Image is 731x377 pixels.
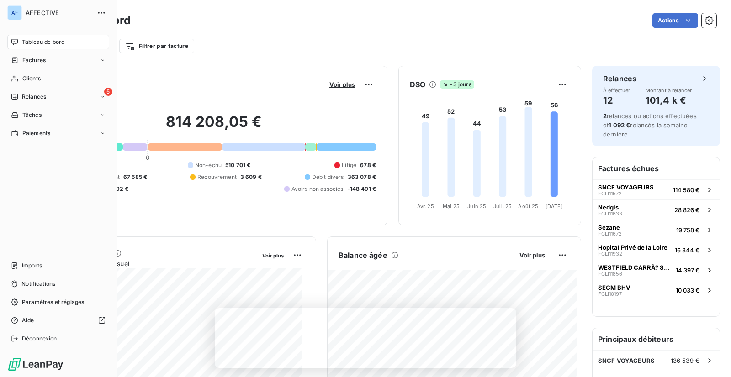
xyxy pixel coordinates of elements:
[593,240,720,260] button: Hopital Privé de la LoireFCLI1193216 344 €
[676,226,699,234] span: 19 758 €
[348,173,376,181] span: 363 078 €
[652,13,698,28] button: Actions
[517,251,548,259] button: Voir plus
[440,80,474,89] span: -3 jours
[26,9,91,16] span: AFFECTIVE
[598,204,619,211] span: Nedgis
[598,284,630,291] span: SEGM BHV
[22,129,50,137] span: Paiements
[603,93,630,108] h4: 12
[467,203,486,209] tspan: Juin 25
[22,262,42,270] span: Imports
[7,357,64,372] img: Logo LeanPay
[52,113,376,140] h2: 814 208,05 €
[342,161,356,169] span: Litige
[123,173,147,181] span: 67 585 €
[674,206,699,214] span: 28 826 €
[417,203,434,209] tspan: Avr. 25
[673,186,699,194] span: 114 580 €
[327,80,358,89] button: Voir plus
[646,88,692,93] span: Montant à relancer
[609,121,630,129] span: 1 092 €
[675,246,699,254] span: 16 344 €
[598,211,622,216] span: FCLI11633
[329,81,355,88] span: Voir plus
[603,73,636,84] h6: Relances
[603,88,630,93] span: À effectuer
[22,316,34,325] span: Aide
[22,56,46,64] span: Factures
[603,112,697,138] span: relances ou actions effectuées et relancés la semaine dernière.
[339,250,387,261] h6: Balance âgée
[119,39,194,53] button: Filtrer par facture
[593,328,720,350] h6: Principaux débiteurs
[22,74,41,83] span: Clients
[519,251,545,259] span: Voir plus
[598,264,672,271] span: WESTFIELD CARRÃ? SÃ?NART
[598,244,667,251] span: Hopital Privé de la Loire
[443,203,460,209] tspan: Mai 25
[312,173,344,181] span: Débit divers
[598,183,654,191] span: SNCF VOYAGEURS
[7,313,109,328] a: Aide
[593,157,720,179] h6: Factures échues
[291,185,344,193] span: Avoirs non associés
[22,93,46,101] span: Relances
[225,161,250,169] span: 510 701 €
[146,154,149,161] span: 0
[700,346,722,368] iframe: Intercom live chat
[546,203,563,209] tspan: [DATE]
[593,280,720,300] button: SEGM BHVFCLI1019710 033 €
[22,111,42,119] span: Tâches
[347,185,376,193] span: -148 491 €
[197,173,237,181] span: Recouvrement
[598,191,622,196] span: FCLI11572
[593,179,720,199] button: SNCF VOYAGEURSFCLI11572114 580 €
[360,161,376,169] span: 678 €
[603,112,607,120] span: 2
[598,224,620,231] span: Sézane
[493,203,512,209] tspan: Juil. 25
[593,260,720,280] button: WESTFIELD CARRÃ? SÃ?NARTFCLI1185614 397 €
[676,287,699,294] span: 10 033 €
[240,173,262,181] span: 3 609 €
[598,291,622,297] span: FCLI10197
[22,298,84,306] span: Paramètres et réglages
[52,259,256,268] span: Chiffre d'affaires mensuel
[598,357,655,364] span: SNCF VOYAGEURS
[518,203,538,209] tspan: Août 25
[262,252,284,259] span: Voir plus
[598,271,622,277] span: FCLI11856
[410,79,425,90] h6: DSO
[21,280,55,288] span: Notifications
[7,5,22,20] div: AF
[671,357,699,364] span: 136 539 €
[676,267,699,274] span: 14 397 €
[593,220,720,240] button: SézaneFCLI1167219 758 €
[598,251,622,257] span: FCLI11932
[646,93,692,108] h4: 101,4 k €
[260,251,286,259] button: Voir plus
[22,38,64,46] span: Tableau de bord
[195,161,222,169] span: Non-échu
[593,199,720,220] button: NedgisFCLI1163328 826 €
[598,231,622,236] span: FCLI11672
[104,88,112,96] span: 5
[215,308,516,368] iframe: Enquête de LeanPay
[22,335,57,343] span: Déconnexion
